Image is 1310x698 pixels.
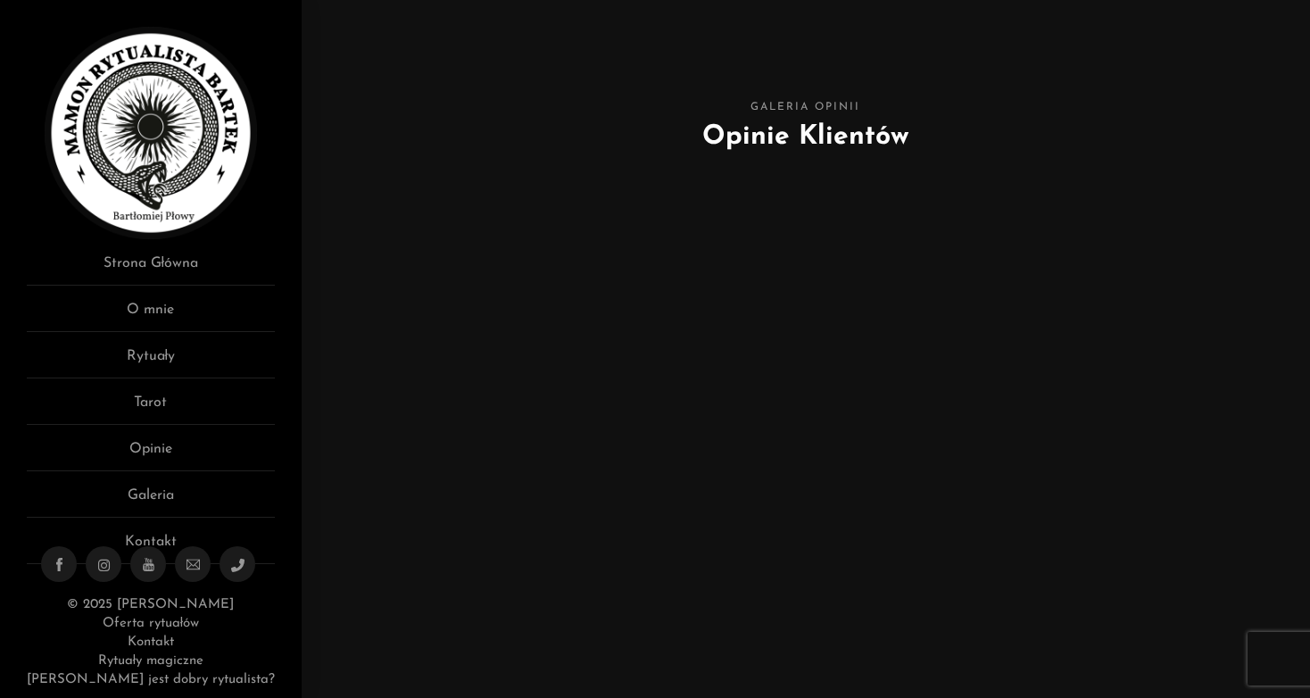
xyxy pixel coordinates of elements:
a: O mnie [27,299,275,332]
img: Rytualista Bartek [45,27,257,239]
h1: Opinie Klientów [337,117,1274,157]
a: Oferta rytuałów [103,617,199,630]
a: [PERSON_NAME] jest dobry rytualista? [27,673,275,686]
a: Kontakt [27,531,275,564]
span: Galeria Opinii [337,98,1274,117]
a: Rytuały magiczne [98,654,203,668]
a: Kontakt [128,636,174,649]
a: Rytuały [27,345,275,378]
a: Strona Główna [27,253,275,286]
a: Opinie [27,438,275,471]
a: Tarot [27,392,275,425]
a: Galeria [27,485,275,518]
